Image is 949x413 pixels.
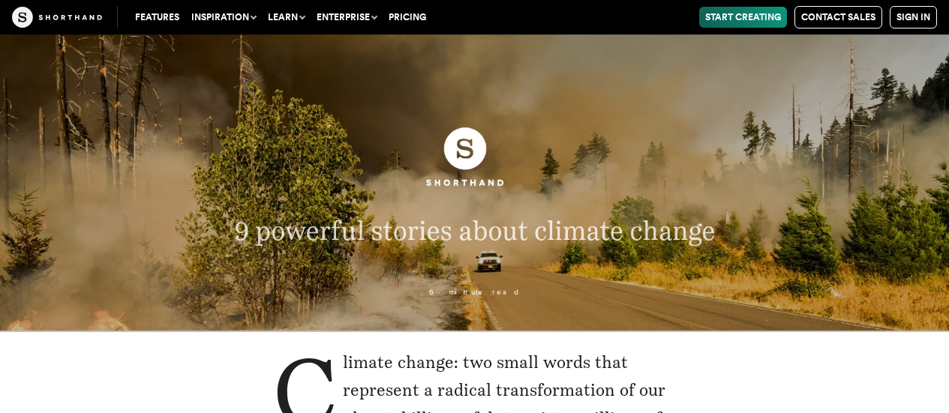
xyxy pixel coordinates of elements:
a: Start Creating [699,7,787,28]
img: The Craft [12,7,102,28]
a: Pricing [383,7,432,28]
button: Inspiration [185,7,262,28]
span: 9 powerful stories about climate change [234,214,715,246]
a: Contact Sales [794,6,882,28]
a: Features [129,7,185,28]
p: 6 minute read [203,288,746,296]
button: Enterprise [311,7,383,28]
button: Learn [262,7,311,28]
a: Sign in [890,6,937,28]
